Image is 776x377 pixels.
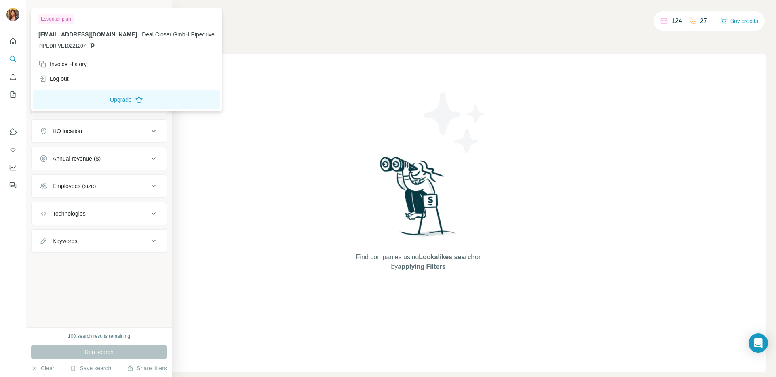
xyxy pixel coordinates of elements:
div: Employees (size) [53,182,96,190]
button: Use Surfe on LinkedIn [6,125,19,139]
div: New search [31,7,57,15]
button: Upgrade [33,90,220,109]
div: Log out [38,75,69,83]
div: Keywords [53,237,77,245]
button: Clear [31,364,54,372]
div: Essential plan [38,14,74,24]
div: Open Intercom Messenger [749,333,768,353]
button: Quick start [6,34,19,48]
img: Surfe Illustration - Stars [418,86,491,159]
span: Deal Closer GmbH Pipedrive [142,31,215,38]
h4: Search [70,10,766,21]
button: Employees (size) [32,176,167,196]
div: HQ location [53,127,82,135]
button: Enrich CSV [6,69,19,84]
img: Surfe Illustration - Woman searching with binoculars [376,155,460,245]
button: Search [6,52,19,66]
span: . [139,31,140,38]
button: Buy credits [721,15,758,27]
button: HQ location [32,121,167,141]
span: PIPEDRIVE10221207 [38,42,86,50]
button: Technologies [32,204,167,223]
button: Hide [141,5,172,17]
button: Share filters [127,364,167,372]
div: Technologies [53,209,86,218]
span: Lookalikes search [419,253,475,260]
div: 100 search results remaining [68,333,130,340]
button: Keywords [32,231,167,251]
button: My lists [6,87,19,102]
button: Save search [70,364,111,372]
span: [EMAIL_ADDRESS][DOMAIN_NAME] [38,31,137,38]
span: applying Filters [398,263,445,270]
p: 124 [671,16,682,26]
img: Avatar [6,8,19,21]
button: Use Surfe API [6,142,19,157]
span: Find companies using or by [354,252,483,272]
div: Annual revenue ($) [53,155,101,163]
button: Annual revenue ($) [32,149,167,168]
div: Invoice History [38,60,87,68]
button: Dashboard [6,160,19,175]
p: 27 [700,16,707,26]
button: Feedback [6,178,19,193]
